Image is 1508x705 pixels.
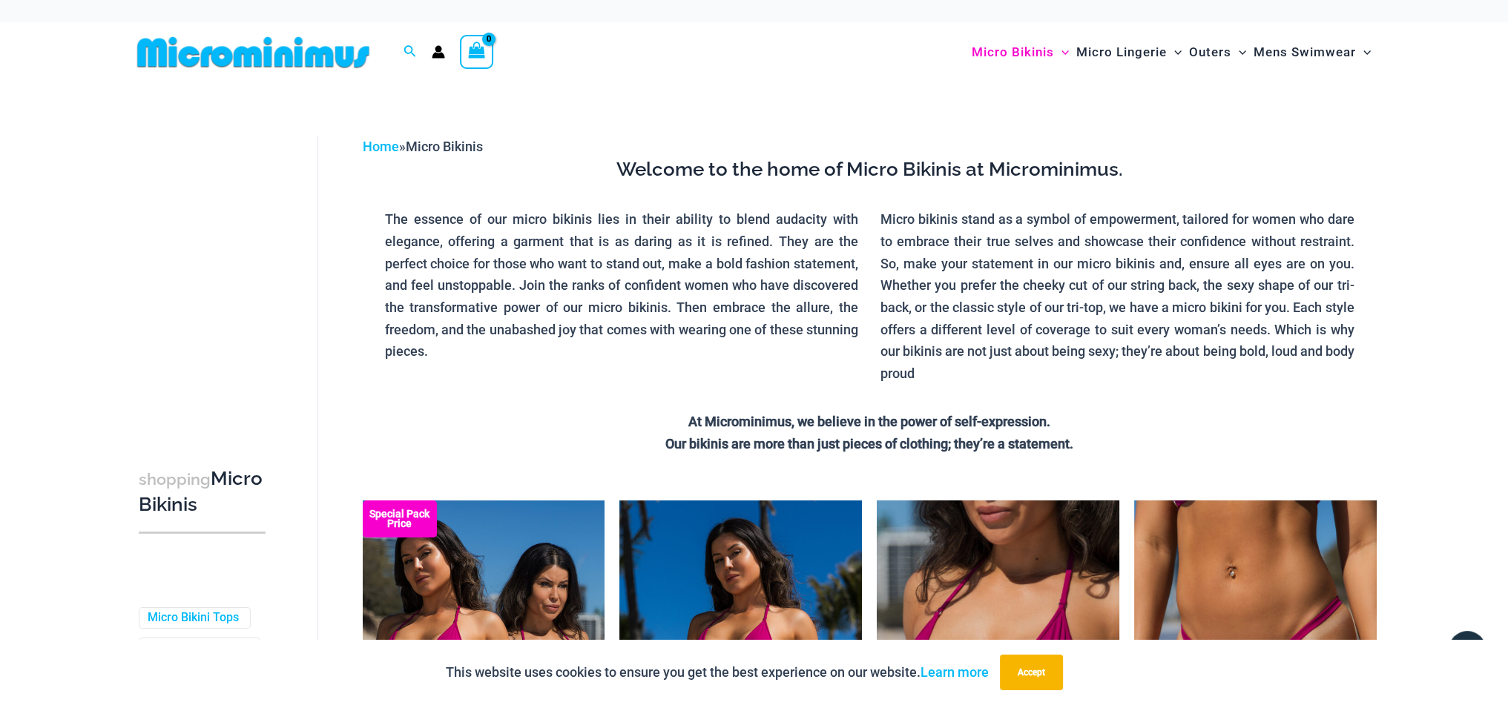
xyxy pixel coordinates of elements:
[1167,33,1182,71] span: Menu Toggle
[880,208,1354,385] p: Micro bikinis stand as a symbol of empowerment, tailored for women who dare to embrace their true...
[385,208,859,363] p: The essence of our micro bikinis lies in their ability to blend audacity with elegance, offering ...
[460,35,494,69] a: View Shopping Cart, empty
[1054,33,1069,71] span: Menu Toggle
[374,157,1366,182] h3: Welcome to the home of Micro Bikinis at Microminimus.
[921,664,989,680] a: Learn more
[1189,33,1231,71] span: Outers
[1073,30,1185,75] a: Micro LingerieMenu ToggleMenu Toggle
[406,139,483,154] span: Micro Bikinis
[1250,30,1374,75] a: Mens SwimwearMenu ToggleMenu Toggle
[363,509,437,529] b: Special Pack Price
[972,33,1054,71] span: Micro Bikinis
[131,36,375,69] img: MM SHOP LOGO FLAT
[1076,33,1167,71] span: Micro Lingerie
[139,470,211,489] span: shopping
[404,43,417,62] a: Search icon link
[363,139,399,154] a: Home
[968,30,1073,75] a: Micro BikinisMenu ToggleMenu Toggle
[363,139,483,154] span: »
[139,466,266,517] h3: Micro Bikinis
[688,414,1050,429] strong: At Microminimus, we believe in the power of self-expression.
[1185,30,1250,75] a: OutersMenu ToggleMenu Toggle
[966,27,1377,77] nav: Site Navigation
[148,610,239,626] a: Micro Bikini Tops
[1231,33,1246,71] span: Menu Toggle
[665,436,1073,451] strong: Our bikinis are more than just pieces of clothing; they’re a statement.
[432,45,445,59] a: Account icon link
[1254,33,1356,71] span: Mens Swimwear
[1356,33,1371,71] span: Menu Toggle
[446,661,989,684] p: This website uses cookies to ensure you get the best experience on our website.
[1000,655,1063,690] button: Accept
[139,124,272,420] iframe: TrustedSite Certified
